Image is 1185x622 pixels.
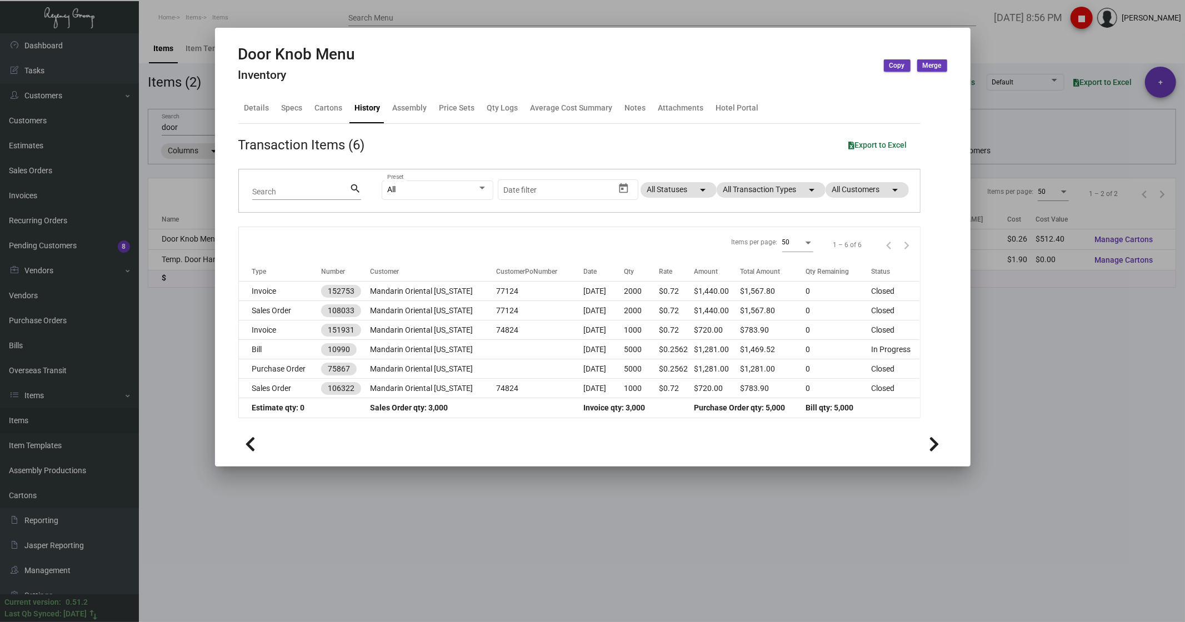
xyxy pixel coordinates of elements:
div: Number [321,267,370,277]
td: Sales Order [239,301,321,320]
div: Date [583,267,597,277]
span: Export to Excel [849,141,907,149]
td: 0 [806,340,872,359]
td: [DATE] [583,320,624,340]
button: Copy [884,59,911,72]
td: $0.72 [659,379,694,398]
button: Merge [917,59,947,72]
td: [DATE] [583,301,624,320]
td: $720.00 [694,320,741,340]
td: Mandarin Oriental [US_STATE] [370,379,496,398]
td: Sales Order [239,379,321,398]
div: Status [871,267,890,277]
h2: Door Knob Menu [238,45,356,64]
div: Total Amount [740,267,806,277]
span: Purchase Order qty: 5,000 [694,403,786,412]
div: CustomerPoNumber [496,267,557,277]
div: Amount [694,267,718,277]
div: Type [252,267,267,277]
td: Mandarin Oriental [US_STATE] [370,359,496,379]
span: Estimate qty: 0 [252,403,305,412]
td: 1000 [624,320,659,340]
button: Previous page [880,236,898,254]
td: $0.72 [659,301,694,320]
div: Current version: [4,596,61,608]
td: 5000 [624,359,659,379]
td: $1,281.00 [694,340,741,359]
td: $720.00 [694,379,741,398]
mat-icon: arrow_drop_down [697,183,710,197]
td: Closed [871,301,919,320]
div: Type [252,267,321,277]
td: Purchase Order [239,359,321,379]
mat-chip: All Customers [826,182,909,198]
div: Date [583,267,624,277]
div: Average Cost Summary [531,102,613,114]
td: [DATE] [583,379,624,398]
div: Last Qb Synced: [DATE] [4,608,87,620]
span: Merge [923,61,942,71]
div: Specs [282,102,303,114]
span: Copy [889,61,905,71]
div: Qty [624,267,634,277]
div: History [355,102,381,114]
input: Start date [503,185,538,194]
td: $1,567.80 [740,301,806,320]
button: Next page [898,236,916,254]
td: 74824 [496,320,583,340]
div: Cartons [315,102,343,114]
td: Invoice [239,320,321,340]
td: [DATE] [583,282,624,301]
td: Closed [871,282,919,301]
mat-chip: 10990 [321,343,357,356]
td: $1,567.80 [740,282,806,301]
td: Mandarin Oriental [US_STATE] [370,340,496,359]
mat-chip: All Transaction Types [717,182,826,198]
mat-icon: search [349,182,361,195]
td: $0.2562 [659,340,694,359]
td: $1,440.00 [694,301,741,320]
td: 2000 [624,301,659,320]
div: Attachments [658,102,704,114]
td: [DATE] [583,340,624,359]
td: $783.90 [740,320,806,340]
div: Qty Remaining [806,267,849,277]
span: Invoice qty: 3,000 [583,403,645,412]
td: $783.90 [740,379,806,398]
td: 0 [806,320,872,340]
td: In Progress [871,340,919,359]
td: Mandarin Oriental [US_STATE] [370,282,496,301]
td: Bill [239,340,321,359]
td: [DATE] [583,359,624,379]
div: Customer [370,267,496,277]
div: 1 – 6 of 6 [833,240,862,250]
div: Details [244,102,269,114]
div: Status [871,267,919,277]
td: Closed [871,379,919,398]
div: Qty Remaining [806,267,872,277]
td: Mandarin Oriental [US_STATE] [370,320,496,340]
mat-icon: arrow_drop_down [806,183,819,197]
td: $1,281.00 [740,359,806,379]
div: CustomerPoNumber [496,267,583,277]
h4: Inventory [238,68,356,82]
span: Sales Order qty: 3,000 [370,403,448,412]
div: Assembly [393,102,427,114]
div: 0.51.2 [66,596,88,608]
td: $1,469.52 [740,340,806,359]
div: Qty [624,267,659,277]
mat-chip: 106322 [321,382,361,395]
div: Price Sets [439,102,475,114]
td: $1,440.00 [694,282,741,301]
td: 0 [806,301,872,320]
td: 1000 [624,379,659,398]
div: Total Amount [740,267,780,277]
td: 77124 [496,282,583,301]
div: Amount [694,267,741,277]
div: Items per page: [732,237,778,247]
td: $0.72 [659,282,694,301]
td: $1,281.00 [694,359,741,379]
td: 0 [806,282,872,301]
div: Rate [659,267,672,277]
div: Rate [659,267,694,277]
